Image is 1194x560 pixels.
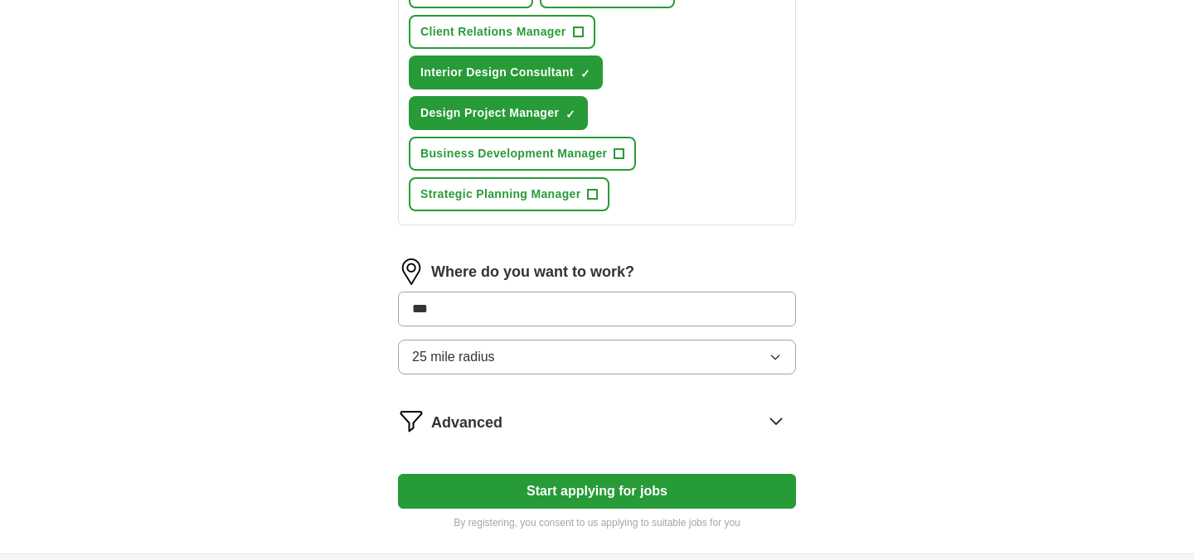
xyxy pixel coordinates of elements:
span: Design Project Manager [420,104,559,122]
span: Business Development Manager [420,145,607,162]
p: By registering, you consent to us applying to suitable jobs for you [398,515,796,530]
label: Where do you want to work? [431,261,634,283]
button: Client Relations Manager [409,15,595,49]
span: 25 mile radius [412,347,495,367]
span: Interior Design Consultant [420,64,574,81]
button: Business Development Manager [409,137,636,171]
img: filter [398,408,425,434]
span: Advanced [431,412,502,434]
img: location.png [398,258,425,285]
span: Client Relations Manager [420,23,566,41]
span: Strategic Planning Manager [420,186,580,203]
button: Start applying for jobs [398,474,796,509]
span: ✓ [565,108,575,121]
button: Interior Design Consultant✓ [409,56,603,89]
button: Strategic Planning Manager [409,177,609,211]
span: ✓ [580,67,590,80]
button: 25 mile radius [398,340,796,374]
button: Design Project Manager✓ [409,96,588,130]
